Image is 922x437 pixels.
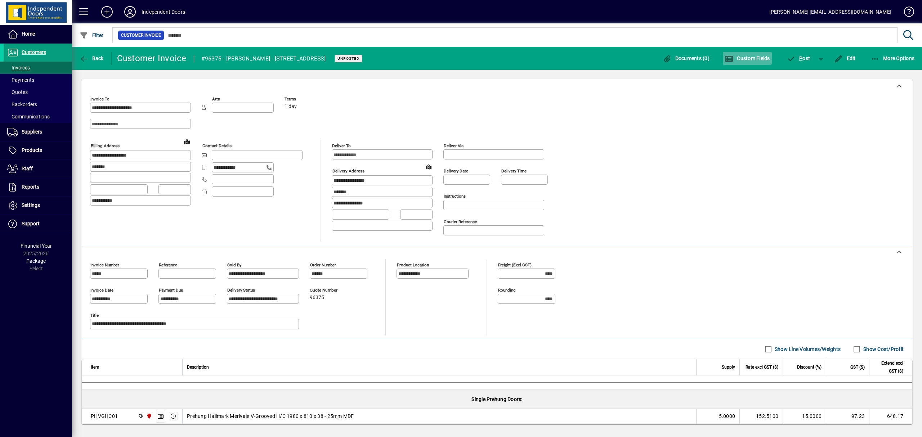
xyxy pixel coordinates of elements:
mat-label: Order number [310,262,336,267]
span: Documents (0) [663,55,710,61]
a: Knowledge Base [899,1,913,25]
span: Supply [722,363,735,371]
span: Back [80,55,104,61]
mat-label: Payment due [159,288,183,293]
span: Edit [834,55,856,61]
span: 1 day [285,104,297,109]
app-page-header-button: Back [72,52,112,65]
span: Extend excl GST ($) [874,359,903,375]
button: Filter [78,29,106,42]
a: Staff [4,160,72,178]
a: Home [4,25,72,43]
button: Custom Fields [723,52,772,65]
span: Unposted [337,56,359,61]
div: [PERSON_NAME] [EMAIL_ADDRESS][DOMAIN_NAME] [769,6,891,18]
span: Products [22,147,42,153]
span: Christchurch [144,412,153,420]
button: More Options [869,52,917,65]
a: Backorders [4,98,72,111]
mat-label: Invoice number [90,262,119,267]
span: ost [787,55,810,61]
a: Communications [4,111,72,123]
span: Customer Invoice [121,32,161,39]
span: 5.0000 [719,413,735,420]
mat-label: Sold by [227,262,241,267]
mat-label: Deliver To [332,143,351,148]
span: Payments [7,77,34,83]
mat-label: Delivery status [227,288,255,293]
span: Item [91,363,99,371]
mat-label: Product location [397,262,429,267]
span: Rate excl GST ($) [746,363,778,371]
div: #96375 - [PERSON_NAME] - [STREET_ADDRESS] [201,53,326,64]
span: GST ($) [850,363,865,371]
a: Suppliers [4,123,72,141]
button: Add [95,5,118,18]
mat-label: Delivery date [444,168,468,174]
div: 152.5100 [744,413,778,420]
span: Settings [22,202,40,208]
a: Settings [4,197,72,215]
mat-label: Courier Reference [444,219,477,224]
a: View on map [423,161,434,172]
div: Customer Invoice [117,53,187,64]
button: Documents (0) [661,52,711,65]
mat-label: Delivery time [501,168,527,174]
mat-label: Invoice date [90,288,113,293]
button: Edit [832,52,858,65]
span: Customers [22,49,46,55]
button: Profile [118,5,142,18]
span: Financial Year [21,243,52,249]
span: Backorders [7,102,37,107]
td: 648.17 [869,409,912,423]
span: Description [187,363,209,371]
span: Reports [22,184,39,190]
button: Post [783,52,814,65]
mat-label: Instructions [444,194,466,199]
button: Back [78,52,106,65]
span: More Options [871,55,915,61]
span: Discount (%) [797,363,822,371]
mat-label: Title [90,313,99,318]
mat-label: Freight (excl GST) [498,262,532,267]
span: Support [22,221,40,226]
mat-label: Attn [212,96,220,102]
span: Filter [80,32,104,38]
mat-label: Deliver via [444,143,464,148]
a: Support [4,215,72,233]
a: Payments [4,74,72,86]
span: Terms [285,97,328,102]
span: Communications [7,114,50,120]
span: Prehung Hallmark Merivale V-Grooved H/C 1980 x 810 x 38 - 25mm MDF [187,413,354,420]
div: PHVGHC01 [91,413,118,420]
span: Suppliers [22,129,42,135]
a: Invoices [4,62,72,74]
a: Reports [4,178,72,196]
span: Home [22,31,35,37]
mat-label: Invoice To [90,96,109,102]
span: P [799,55,802,61]
mat-label: Reference [159,262,177,267]
a: Products [4,141,72,159]
span: 96375 [310,295,324,301]
label: Show Cost/Profit [862,346,904,353]
span: Package [26,258,46,264]
td: 97.23 [826,409,869,423]
span: Quotes [7,89,28,95]
label: Show Line Volumes/Weights [773,346,841,353]
a: View on map [181,136,193,147]
span: Quote number [310,288,353,293]
a: Quotes [4,86,72,98]
mat-label: Rounding [498,288,515,293]
span: Staff [22,166,33,171]
div: Independent Doors [142,6,185,18]
span: Invoices [7,65,30,71]
span: Custom Fields [725,55,770,61]
div: Single Prehung Doors: [82,390,912,409]
td: 15.0000 [783,409,826,423]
